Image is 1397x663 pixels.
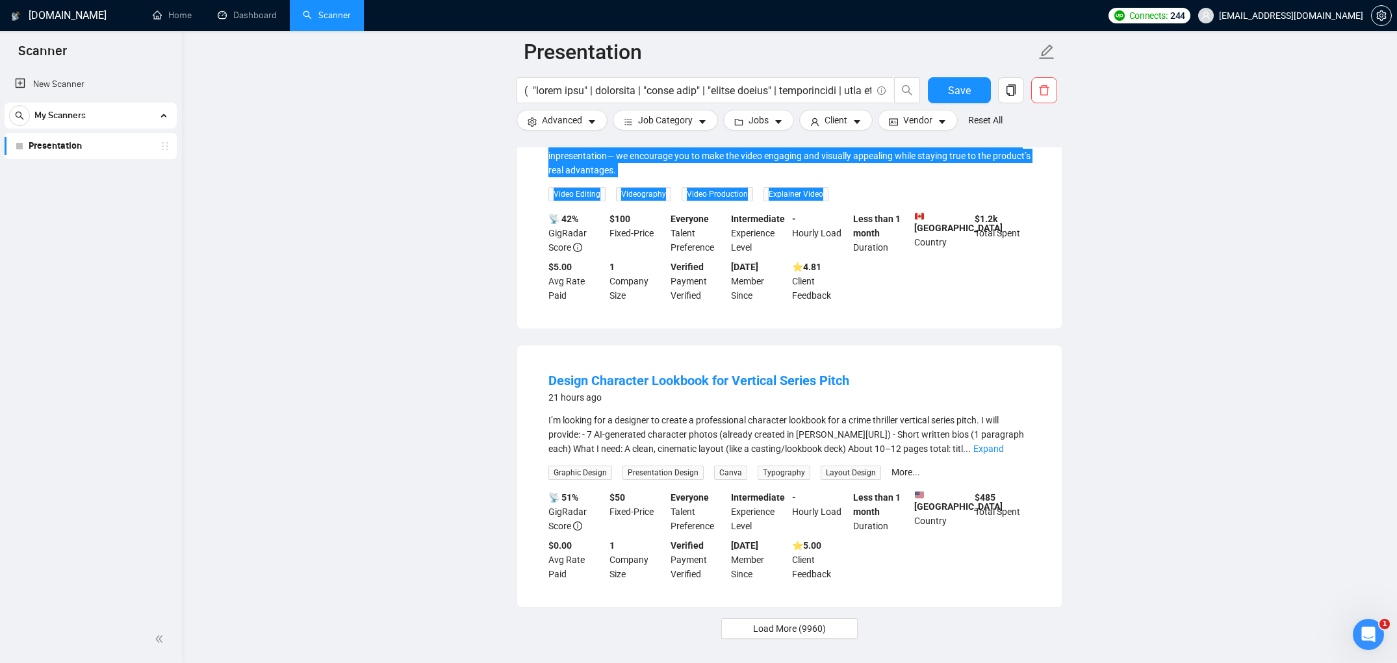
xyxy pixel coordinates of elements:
[573,521,582,531] span: info-circle
[825,113,847,127] span: Client
[799,110,873,131] button: userClientcaret-down
[763,187,828,201] span: Explainer Video
[852,117,862,127] span: caret-down
[13,364,247,399] div: Ask a question
[34,103,86,129] span: My Scanners
[671,492,709,503] b: Everyone
[1371,5,1392,26] button: setting
[548,262,572,272] b: $5.00
[891,467,920,477] a: More...
[1379,619,1390,629] span: 1
[27,208,233,221] div: Recent message
[546,538,607,581] div: Avg Rate Paid
[5,71,177,97] li: New Scanner
[731,214,785,224] b: Intermediate
[972,490,1033,533] div: Total Spent
[903,113,932,127] span: Vendor
[1129,8,1168,23] span: Connects:
[75,438,120,447] span: Messages
[999,84,1023,96] span: copy
[1038,44,1055,60] span: edit
[731,540,758,551] b: [DATE]
[195,405,260,457] button: Help
[607,538,668,581] div: Company Size
[524,82,871,99] input: Search Freelance Jobs...
[1353,619,1384,650] iframe: To enrich screen reader interactions, please activate Accessibility in Grammarly extension settings
[668,212,729,255] div: Talent Preference
[1170,8,1185,23] span: 244
[671,262,704,272] b: Verified
[912,490,973,533] div: Country
[789,260,851,303] div: Client Feedback
[14,312,246,350] div: Request related to a Business Manager#39889760 • Submitted
[84,254,121,268] div: • [DATE]
[14,216,246,278] div: Profile image for DimaRequest related to a Business ManagerYou're welcome :) Feel free to reach o...
[789,538,851,581] div: Client Feedback
[938,117,947,127] span: caret-down
[853,492,901,517] b: Less than 1 month
[548,373,849,388] a: Design Character Lookbook for Vertical Series Pitch
[27,234,53,260] img: Profile image for Dima
[774,117,783,127] span: caret-down
[546,260,607,303] div: Avg Rate Paid
[912,212,973,255] div: Country
[638,113,693,127] span: Job Category
[731,492,785,503] b: Intermediate
[548,466,612,480] span: Graphic Design
[548,390,849,405] div: 21 hours ago
[524,36,1036,68] input: Scanner name...
[721,618,858,639] button: Load More (9960)
[734,117,743,127] span: folder
[5,103,177,159] li: My Scanners
[65,405,130,457] button: Messages
[792,492,796,503] b: -
[11,6,20,27] img: logo
[668,260,729,303] div: Payment Verified
[139,21,165,47] img: Profile image for Viktor
[613,110,718,131] button: barsJob Categorycaret-down
[15,71,166,97] a: New Scanner
[546,490,607,533] div: GigRadar Score
[609,540,615,551] b: 1
[573,243,582,252] span: info-circle
[26,92,234,158] p: Hi [PERSON_NAME][EMAIL_ADDRESS][DOMAIN_NAME] 👋
[753,621,826,636] span: Load More (9960)
[624,117,633,127] span: bars
[973,444,1004,454] a: Expand
[714,466,747,480] span: Canva
[622,466,704,480] span: Presentation Design
[517,110,608,131] button: settingAdvancedcaret-down
[877,86,886,95] span: info-circle
[548,214,578,224] b: 📡 42%
[18,438,47,447] span: Home
[26,25,47,45] img: logo
[609,262,615,272] b: 1
[29,133,152,159] a: Presentation
[914,212,1003,233] b: [GEOGRAPHIC_DATA]
[27,296,233,312] div: Recent ticket
[668,538,729,581] div: Payment Verified
[160,141,170,151] span: holder
[548,187,606,201] span: Video Editing
[10,111,29,120] span: search
[682,187,753,201] span: Video Production
[915,212,924,221] img: 🇨🇦
[851,212,912,255] div: Duration
[728,212,789,255] div: Experience Level
[928,77,991,103] button: Save
[1372,10,1391,21] span: setting
[975,492,995,503] b: $ 485
[71,227,203,240] span: Request related to a Business Manager
[915,490,924,499] img: 🇺🇸
[963,444,971,454] span: ...
[792,214,796,224] b: -
[587,117,596,127] span: caret-down
[853,214,901,238] b: Less than 1 month
[609,214,630,224] b: $ 100
[789,212,851,255] div: Hourly Load
[188,21,214,47] img: Profile image for Dima
[548,413,1031,456] div: I’m looking for a designer to create a professional character lookbook for a crime thriller verti...
[728,260,789,303] div: Member Since
[792,262,821,272] b: ⭐️ 4.81
[546,212,607,255] div: GigRadar Score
